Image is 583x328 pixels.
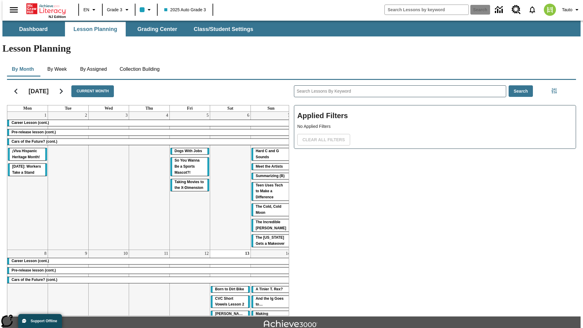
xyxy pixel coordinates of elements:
[256,312,275,322] span: Making Predictions
[7,277,291,283] div: Cars of the Future? (cont.)
[84,112,88,119] a: September 2, 2025
[256,287,283,291] span: A Tinier T. Rex?
[137,4,155,15] button: Class color is light blue. Change class color
[48,112,89,250] td: September 2, 2025
[165,112,169,119] a: September 4, 2025
[71,85,114,97] button: Current Month
[285,250,291,257] a: September 14, 2025
[508,2,524,18] a: Resource Center, Will open in new tab
[215,312,247,328] span: Dianne Feinstein: A Lifelong Leader
[12,164,41,175] span: Labor Day: Workers Take a Stand
[226,105,234,111] a: Saturday
[12,130,56,134] span: Pre-release lesson (cont.)
[12,268,56,272] span: Pre-release lesson (cont.)
[8,148,47,160] div: ¡Viva Hispanic Heritage Month!
[115,62,165,77] button: Collection Building
[5,1,23,19] button: Open side menu
[251,148,291,160] div: Hard C and G Sounds
[548,85,560,97] button: Filters Side menu
[88,112,129,250] td: September 3, 2025
[2,21,581,36] div: SubNavbar
[8,164,47,176] div: Labor Day: Workers Take a Stand
[289,77,576,316] div: Search
[12,278,57,282] span: Cars of the Future? (cont.)
[12,259,49,263] span: Career Lesson (cont.)
[251,164,291,170] div: Meet the Artists
[175,149,202,153] span: Dogs With Jobs
[251,235,291,247] div: The Missouri Gets a Makeover
[84,7,89,13] span: EN
[256,235,285,246] span: The Missouri Gets a Makeover
[186,105,194,111] a: Friday
[2,43,581,54] h1: Lesson Planning
[49,15,66,19] span: NJ Edition
[294,86,506,97] input: Search Lessons By Keyword
[210,112,251,250] td: September 6, 2025
[7,258,291,264] div: Career Lesson (cont.)
[170,148,210,154] div: Dogs With Jobs
[7,62,39,77] button: By Month
[256,174,285,178] span: Summarizing (B)
[215,287,244,291] span: Born to Dirt Bike
[84,250,88,257] a: September 9, 2025
[43,250,48,257] a: September 8, 2025
[8,84,24,99] button: Previous
[205,112,210,119] a: September 5, 2025
[7,139,291,145] div: Cars of the Future? (cont.)
[246,112,251,119] a: September 6, 2025
[524,2,540,18] a: Notifications
[215,296,244,307] span: CVC Short Vowels Lesson 2
[540,2,560,18] button: Select a new avatar
[103,105,114,111] a: Wednesday
[26,2,66,19] div: Home
[170,158,210,176] div: So You Wanna Be a Sports Mascot?!
[43,112,48,119] a: September 1, 2025
[287,112,291,119] a: September 7, 2025
[29,87,49,95] h2: [DATE]
[211,286,250,292] div: Born to Dirt Bike
[256,183,283,200] span: Teen Uses Tech to Make a Difference
[7,129,291,135] div: Pre-release lesson (cont.)
[169,112,210,250] td: September 5, 2025
[266,105,276,111] a: Sunday
[129,112,170,250] td: September 4, 2025
[144,105,154,111] a: Thursday
[251,296,291,308] div: And the Ig Goes to…
[26,3,66,15] a: Home
[124,112,129,119] a: September 3, 2025
[104,4,133,15] button: Grade: Grade 3, Select a grade
[7,120,291,126] div: Career Lesson (cont.)
[22,105,33,111] a: Monday
[63,105,73,111] a: Tuesday
[256,164,283,169] span: Meet the Artists
[251,173,291,179] div: Summarizing (B)
[509,85,533,97] button: Search
[53,84,69,99] button: Next
[544,4,556,16] img: avatar image
[81,4,100,15] button: Language: EN, Select a language
[251,219,291,231] div: The Incredible Kellee Edwards
[127,22,188,36] button: Grading Center
[7,112,48,250] td: September 1, 2025
[3,22,64,36] button: Dashboard
[12,139,57,144] span: Cars of the Future? (cont.)
[251,286,291,292] div: A Tinier T. Rex?
[256,149,279,159] span: Hard C and G Sounds
[251,204,291,216] div: The Cold, Cold Moon
[562,7,572,13] span: Tauto
[65,22,126,36] button: Lesson Planning
[251,183,291,201] div: Teen Uses Tech to Make a Difference
[163,250,169,257] a: September 11, 2025
[385,5,469,15] input: search field
[175,158,199,175] span: So You Wanna Be a Sports Mascot?!
[12,121,49,125] span: Career Lesson (cont.)
[256,220,286,230] span: The Incredible Kellee Edwards
[107,7,122,13] span: Grade 3
[491,2,508,18] a: Data Center
[244,250,251,257] a: September 13, 2025
[75,62,112,77] button: By Assigned
[42,62,72,77] button: By Week
[211,296,250,308] div: CVC Short Vowels Lesson 2
[297,123,573,130] p: No Applied Filters
[203,250,210,257] a: September 12, 2025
